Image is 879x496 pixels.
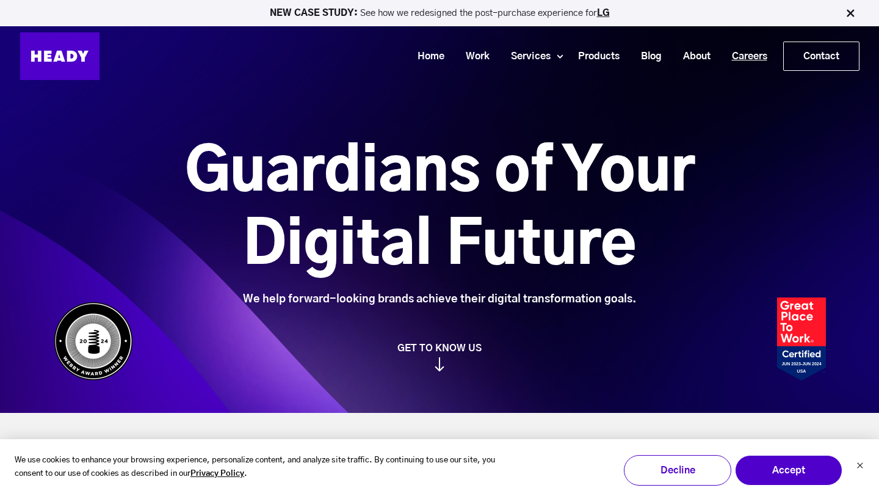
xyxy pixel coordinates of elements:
[624,455,731,486] button: Decline
[112,42,859,71] div: Navigation Menu
[48,342,832,371] a: GET TO KNOW US
[496,45,557,68] a: Services
[777,297,826,381] img: Heady_2023_Certification_Badge
[844,7,856,20] img: Close Bar
[117,293,763,306] div: We help forward-looking brands achieve their digital transformation goals.
[15,454,513,482] p: We use cookies to enhance your browsing experience, personalize content, and analyze site traffic...
[402,45,450,68] a: Home
[668,45,717,68] a: About
[435,357,444,371] img: arrow_down
[5,9,874,18] p: See how we redesigned the post-purchase experience for
[54,302,133,381] img: Heady_WebbyAward_Winner-4
[270,9,360,18] strong: NEW CASE STUDY:
[626,45,668,68] a: Blog
[735,455,842,486] button: Accept
[190,467,244,481] a: Privacy Policy
[597,9,610,18] a: LG
[117,136,763,283] h1: Guardians of Your Digital Future
[450,45,496,68] a: Work
[20,32,99,80] img: Heady_Logo_Web-01 (1)
[717,45,773,68] a: Careers
[784,42,859,70] a: Contact
[856,461,864,473] button: Dismiss cookie banner
[563,45,626,68] a: Products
